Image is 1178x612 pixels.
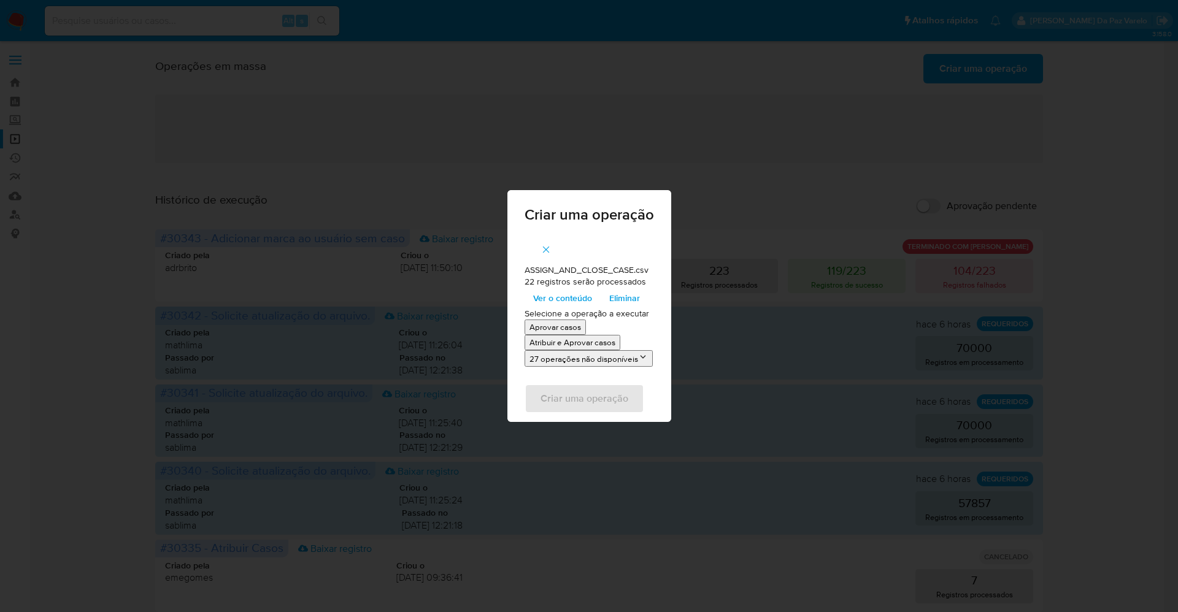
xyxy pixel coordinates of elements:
[601,288,649,308] button: Eliminar
[525,350,653,367] button: 27 operações não disponíveis
[609,289,640,307] span: Eliminar
[525,335,620,350] button: Atribuir e Aprovar casos
[525,308,654,320] p: Selecione a operação a executar
[529,337,615,348] p: Atribuir e Aprovar casos
[525,319,586,335] button: Aprovar casos
[525,276,654,288] p: 22 registros serão processados
[529,321,581,333] p: Aprovar casos
[525,264,654,277] p: ASSIGN_AND_CLOSE_CASE.csv
[525,288,601,308] button: Ver o conteúdo
[533,289,592,307] span: Ver o conteúdo
[525,207,654,222] span: Criar uma operação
